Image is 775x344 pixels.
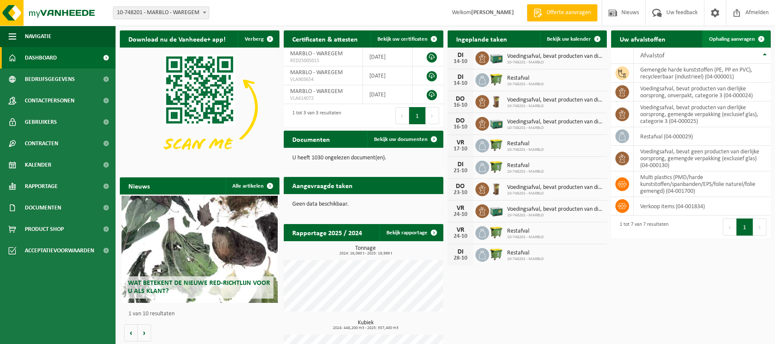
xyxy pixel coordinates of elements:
p: Geen data beschikbaar. [292,201,435,207]
td: voedingsafval, bevat producten van dierlijke oorsprong, onverpakt, categorie 3 (04-000024) [634,83,771,102]
td: verkoop items (04-001834) [634,197,771,215]
span: Gebruikers [25,111,57,133]
div: VR [452,205,469,212]
div: 16-10 [452,124,469,130]
button: Verberg [238,30,279,48]
div: 17-10 [452,146,469,152]
button: Previous [723,218,736,236]
span: Voedingsafval, bevat producten van dierlijke oorsprong, gemengde verpakking (exc... [507,53,603,60]
span: Contracten [25,133,58,154]
div: 16-10 [452,102,469,108]
span: Wat betekent de nieuwe RED-richtlijn voor u als klant? [128,280,270,295]
button: Volgende [138,324,151,341]
a: Offerte aanvragen [527,4,597,21]
img: WB-0140-HPE-BN-01 [489,181,504,196]
span: Restafval [507,250,544,257]
div: 21-10 [452,168,469,174]
span: Afvalstof [640,52,665,59]
h2: Aangevraagde taken [284,177,361,194]
div: DO [452,96,469,102]
span: MARBLO - WAREGEM [290,51,343,57]
span: VLA614072 [290,95,356,102]
div: DO [452,183,469,190]
div: VR [452,139,469,146]
td: [DATE] [363,85,413,104]
span: Voedingsafval, bevat producten van dierlijke oorsprong, onverpakt, categorie 3 [507,97,603,104]
span: Bekijk uw kalender [547,36,591,42]
span: Voedingsafval, bevat producten van dierlijke oorsprong, onverpakt, categorie 3 [507,184,603,191]
h2: Documenten [284,131,339,147]
a: Bekijk uw documenten [367,131,442,148]
span: Bedrijfsgegevens [25,69,75,90]
span: MARBLO - WAREGEM [290,69,343,76]
span: Verberg [245,36,264,42]
h2: Download nu de Vanheede+ app! [120,30,234,47]
div: DI [452,52,469,59]
img: WB-1100-HPE-GN-50 [489,247,504,261]
a: Bekijk rapportage [380,224,442,241]
span: Restafval [507,141,544,147]
span: 10-748201 - MARBLO [507,82,544,87]
span: Dashboard [25,47,57,69]
span: Product Shop [25,218,64,240]
span: Contactpersonen [25,90,74,111]
div: DO [452,117,469,124]
td: voedingsafval, bevat geen producten van dierlijke oorsprong, gemengde verpakking (exclusief glas)... [634,146,771,171]
a: Wat betekent de nieuwe RED-richtlijn voor u als klant? [122,196,278,303]
h2: Certificaten & attesten [284,30,366,47]
span: Restafval [507,75,544,82]
span: Restafval [507,228,544,235]
span: Voedingsafval, bevat producten van dierlijke oorsprong, gemengde verpakking (exc... [507,119,603,126]
img: WB-0140-HPE-BN-01 [489,94,504,108]
span: 10-748201 - MARBLO [507,213,603,218]
p: 1 van 10 resultaten [128,311,275,317]
div: DI [452,248,469,255]
span: Offerte aanvragen [544,9,593,17]
h2: Nieuws [120,177,158,194]
img: WB-1100-HPE-GN-50 [489,159,504,174]
span: Kalender [25,154,51,176]
a: Bekijk uw certificaten [371,30,442,48]
span: 10-748201 - MARBLO [507,126,603,131]
td: [DATE] [363,66,413,85]
div: 24-10 [452,212,469,218]
h2: Ingeplande taken [448,30,516,47]
span: 10-748201 - MARBLO [507,104,603,109]
h3: Tonnage [288,245,443,256]
a: Bekijk uw kalender [540,30,606,48]
td: multi plastics (PMD/harde kunststoffen/spanbanden/EPS/folie naturel/folie gemengd) (04-001700) [634,171,771,197]
img: WB-1100-HPE-GN-50 [489,138,504,152]
a: Alle artikelen [226,177,279,194]
span: Bekijk uw documenten [374,137,428,142]
div: 1 tot 7 van 7 resultaten [615,218,668,236]
button: Previous [395,107,409,124]
span: 10-748201 - MARBLO - WAREGEM [113,7,209,19]
td: restafval (04-000029) [634,127,771,146]
h2: Uw afvalstoffen [611,30,674,47]
td: [DATE] [363,48,413,66]
span: 10-748201 - MARBLO [507,191,603,196]
span: Documenten [25,197,61,218]
td: voedingsafval, bevat producten van dierlijke oorsprong, gemengde verpakking (exclusief glas), cat... [634,102,771,127]
span: Acceptatievoorwaarden [25,240,94,261]
span: Rapportage [25,176,58,197]
span: RED25005015 [290,57,356,64]
div: 28-10 [452,255,469,261]
a: Ophaling aanvragen [702,30,770,48]
div: VR [452,227,469,233]
span: Ophaling aanvragen [709,36,755,42]
h2: Rapportage 2025 / 2024 [284,224,371,241]
span: MARBLO - WAREGEM [290,88,343,95]
span: 10-748201 - MARBLO [507,60,603,65]
div: 1 tot 3 van 3 resultaten [288,106,341,125]
div: 14-10 [452,59,469,65]
div: 24-10 [452,233,469,239]
img: WB-1100-HPE-GN-50 [489,225,504,239]
h3: Kubiek [288,320,443,330]
button: 1 [736,218,753,236]
span: Bekijk uw certificaten [377,36,428,42]
td: gemengde harde kunststoffen (PE, PP en PVC), recycleerbaar (industrieel) (04-000001) [634,64,771,83]
button: Next [753,218,766,236]
div: 14-10 [452,81,469,87]
span: 2024: 16,060 t - 2025: 19,996 t [288,251,443,256]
